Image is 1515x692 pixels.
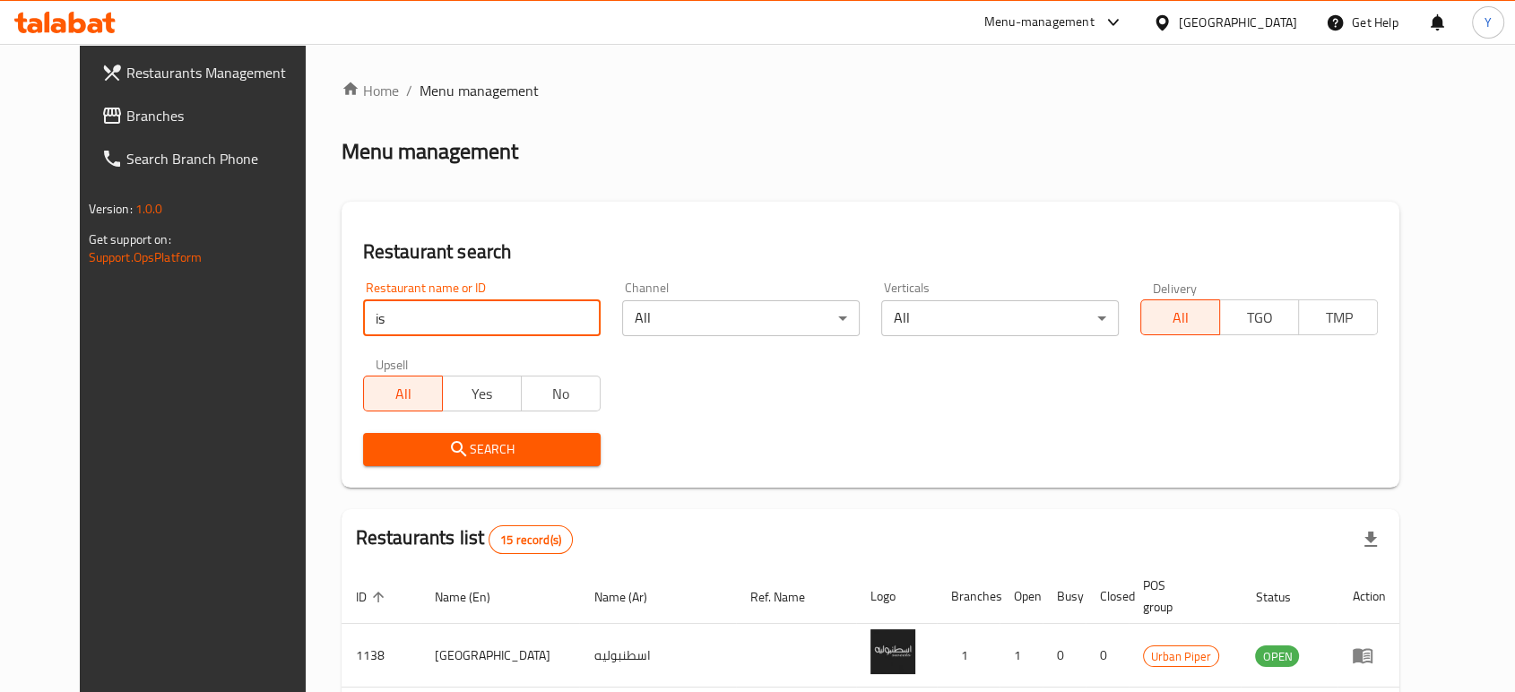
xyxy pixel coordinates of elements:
[937,624,1000,688] td: 1
[376,358,409,370] label: Upsell
[371,381,436,407] span: All
[363,433,601,466] button: Search
[1086,569,1129,624] th: Closed
[87,51,333,94] a: Restaurants Management
[1143,575,1219,618] span: POS group
[342,80,1400,101] nav: breadcrumb
[1000,624,1043,688] td: 1
[442,376,522,411] button: Yes
[126,105,318,126] span: Branches
[1000,569,1043,624] th: Open
[89,197,133,221] span: Version:
[363,300,601,336] input: Search for restaurant name or ID..
[420,80,539,101] span: Menu management
[984,12,1095,33] div: Menu-management
[1255,645,1299,667] div: OPEN
[1255,646,1299,667] span: OPEN
[750,586,828,608] span: Ref. Name
[1153,281,1198,294] label: Delivery
[126,148,318,169] span: Search Branch Phone
[1298,299,1378,335] button: TMP
[356,524,573,554] h2: Restaurants list
[89,246,203,269] a: Support.OpsPlatform
[342,137,518,166] h2: Menu management
[1144,646,1218,667] span: Urban Piper
[579,624,735,688] td: اسطنبوليه
[87,137,333,180] a: Search Branch Phone
[881,300,1119,336] div: All
[1306,305,1371,331] span: TMP
[529,381,593,407] span: No
[363,238,1379,265] h2: Restaurant search
[1148,305,1213,331] span: All
[1179,13,1297,32] div: [GEOGRAPHIC_DATA]
[435,586,514,608] span: Name (En)
[1349,518,1392,561] div: Export file
[622,300,860,336] div: All
[1086,624,1129,688] td: 0
[856,569,937,624] th: Logo
[489,532,572,549] span: 15 record(s)
[1043,624,1086,688] td: 0
[937,569,1000,624] th: Branches
[1227,305,1292,331] span: TGO
[870,629,915,674] img: Istanbuliyah
[126,62,318,83] span: Restaurants Management
[1338,569,1399,624] th: Action
[342,624,420,688] td: 1138
[406,80,412,101] li: /
[1255,586,1313,608] span: Status
[89,228,171,251] span: Get support on:
[489,525,573,554] div: Total records count
[420,624,580,688] td: [GEOGRAPHIC_DATA]
[87,94,333,137] a: Branches
[1043,569,1086,624] th: Busy
[1485,13,1492,32] span: Y
[521,376,601,411] button: No
[363,376,443,411] button: All
[593,586,670,608] span: Name (Ar)
[342,80,399,101] a: Home
[1352,644,1385,666] div: Menu
[356,586,390,608] span: ID
[1219,299,1299,335] button: TGO
[135,197,163,221] span: 1.0.0
[377,438,586,461] span: Search
[1140,299,1220,335] button: All
[450,381,515,407] span: Yes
